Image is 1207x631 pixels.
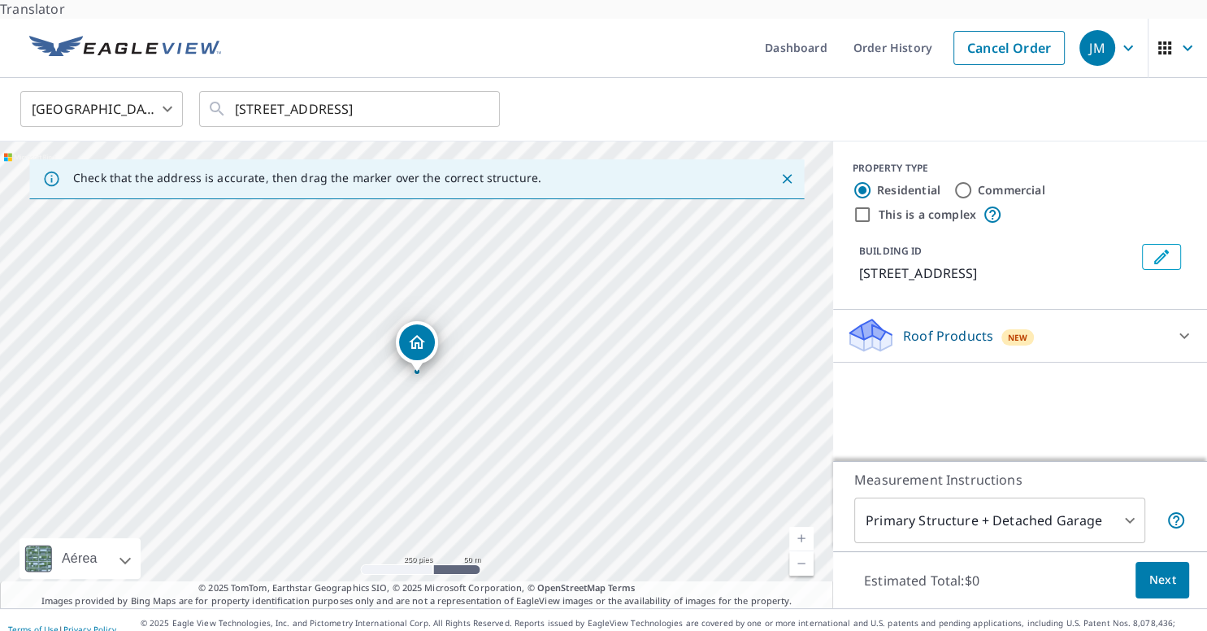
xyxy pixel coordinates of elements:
button: Edit building 1 [1142,244,1181,270]
label: Residential [877,182,940,198]
div: Aérea [57,538,102,579]
p: Roof Products [903,326,993,346]
a: Order History [840,19,945,78]
a: Nivel actual 17, alejar [789,551,814,576]
img: EV Logo [29,36,221,60]
p: Check that the address is accurate, then drag the marker over the correct structure. [73,171,541,185]
div: Aérea [20,538,141,579]
a: OpenStreetMap [537,581,606,594]
a: Cancel Order [953,31,1065,65]
a: Terms [608,581,635,594]
p: [STREET_ADDRESS] [859,263,1135,283]
div: [GEOGRAPHIC_DATA] [20,86,183,132]
div: PROPERTY TYPE [853,161,1187,176]
label: Commercial [978,182,1045,198]
span: © 2025 TomTom, Earthstar Geographics SIO, © 2025 Microsoft Corporation, © [198,581,635,595]
div: JM [1079,30,1115,66]
button: JM [1073,19,1148,78]
a: Dashboard [752,19,840,78]
div: Primary Structure + Detached Garage [854,498,1145,543]
div: Roof ProductsNew [846,316,1194,355]
span: Next [1148,570,1176,590]
p: Measurement Instructions [854,470,1186,490]
div: Dropped pin, building 1, Residential property, 2217 W Milwaukee St Stoughton, WI 53589 [396,321,438,372]
a: EV Logo [20,19,231,78]
span: Your report will include the primary structure and a detached garage if one exists. [1166,511,1186,530]
p: BUILDING ID [859,244,922,258]
p: Estimated Total: $0 [851,563,992,598]
span: New [1008,331,1028,344]
a: Nivel actual 17, ampliar [789,527,814,551]
button: Next [1135,562,1189,598]
button: Close [776,168,797,189]
input: Search by address or latitude-longitude [235,86,467,132]
label: This is a complex [879,207,976,223]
